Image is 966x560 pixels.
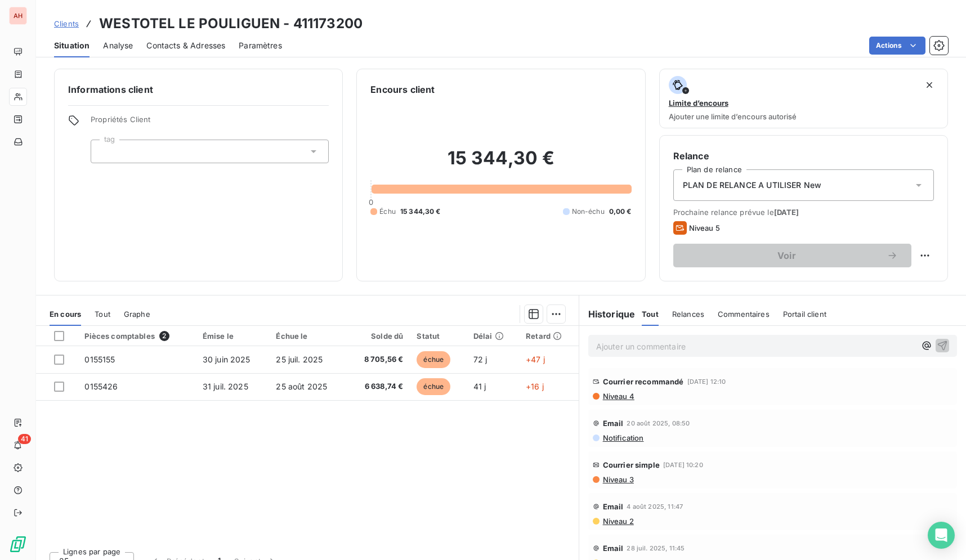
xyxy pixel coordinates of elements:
span: 0,00 € [609,207,632,217]
span: Notification [602,433,644,442]
span: 31 juil. 2025 [203,382,248,391]
button: Limite d’encoursAjouter une limite d’encours autorisé [659,69,948,128]
span: 6 638,74 € [354,381,403,392]
span: Contacts & Adresses [146,40,225,51]
h3: WESTOTEL LE POULIGUEN - 411173200 [99,14,363,34]
span: échue [417,378,450,395]
span: 4 août 2025, 11:47 [627,503,683,510]
span: échue [417,351,450,368]
div: Émise le [203,331,263,341]
input: Ajouter une valeur [100,146,109,156]
span: Analyse [103,40,133,51]
span: 30 juin 2025 [203,355,251,364]
div: Délai [473,331,512,341]
div: Solde dû [354,331,403,341]
span: [DATE] 12:10 [687,378,726,385]
span: PLAN DE RELANCE A UTILISER New [683,180,822,191]
span: 0155155 [84,355,115,364]
span: 28 juil. 2025, 11:45 [627,545,685,552]
span: 15 344,30 € [400,207,441,217]
h6: Informations client [68,83,329,96]
span: Portail client [783,310,826,319]
span: Prochaine relance prévue le [673,208,934,217]
span: Niveau 4 [602,392,634,401]
span: Voir [687,251,887,260]
span: Email [603,419,624,428]
span: Propriétés Client [91,115,329,131]
button: Voir [673,244,911,267]
h6: Historique [579,307,636,321]
span: Relances [672,310,704,319]
span: 0155426 [84,382,118,391]
span: Clients [54,19,79,28]
h6: Relance [673,149,934,163]
span: Niveau 3 [602,475,634,484]
span: Email [603,502,624,511]
span: 25 juil. 2025 [276,355,323,364]
span: Situation [54,40,90,51]
div: AH [9,7,27,25]
img: Logo LeanPay [9,535,27,553]
span: Non-échu [572,207,605,217]
span: 41 j [473,382,486,391]
span: 72 j [473,355,488,364]
span: Courrier recommandé [603,377,684,386]
span: Ajouter une limite d’encours autorisé [669,112,797,121]
span: 8 705,56 € [354,354,403,365]
span: Tout [95,310,110,319]
div: Open Intercom Messenger [928,522,955,549]
span: 20 août 2025, 08:50 [627,420,690,427]
span: 25 août 2025 [276,382,327,391]
div: Échue le [276,331,340,341]
span: Niveau 2 [602,517,634,526]
a: Clients [54,18,79,29]
span: Paramètres [239,40,282,51]
div: Pièces comptables [84,331,189,341]
span: [DATE] [774,208,799,217]
span: 41 [18,434,31,444]
span: [DATE] 10:20 [663,462,703,468]
span: +16 j [526,382,544,391]
span: Échu [379,207,396,217]
h6: Encours client [370,83,435,96]
span: 0 [369,198,373,207]
div: Statut [417,331,459,341]
button: Actions [869,37,925,55]
span: Graphe [124,310,150,319]
span: En cours [50,310,81,319]
span: Limite d’encours [669,98,728,107]
span: Niveau 5 [689,223,720,232]
span: Email [603,544,624,553]
div: Retard [526,331,572,341]
span: Commentaires [718,310,770,319]
span: Tout [642,310,659,319]
span: +47 j [526,355,545,364]
span: 2 [159,331,169,341]
span: Courrier simple [603,460,660,469]
h2: 15 344,30 € [370,147,631,181]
